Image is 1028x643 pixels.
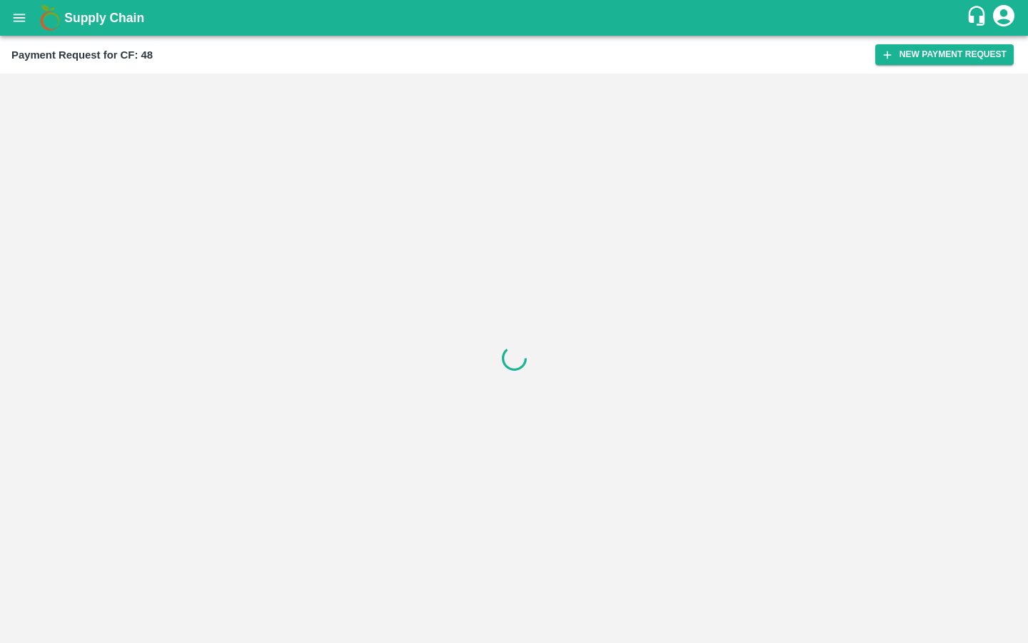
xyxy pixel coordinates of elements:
[966,5,991,31] div: customer-support
[64,8,966,28] a: Supply Chain
[991,3,1017,33] div: account of current user
[64,11,144,25] b: Supply Chain
[875,44,1014,65] button: New Payment Request
[11,49,153,61] b: Payment Request for CF: 48
[36,4,64,32] img: logo
[3,1,36,34] button: open drawer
